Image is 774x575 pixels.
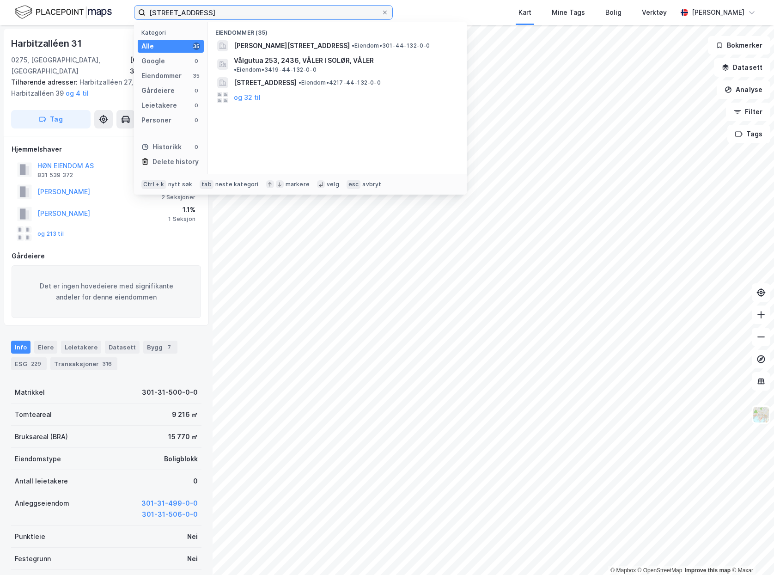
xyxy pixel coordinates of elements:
[15,531,45,542] div: Punktleie
[15,553,51,564] div: Festegrunn
[234,66,317,73] span: Eiendom • 3419-44-132-0-0
[352,42,354,49] span: •
[12,265,201,318] div: Det er ingen hovedeiere med signifikante andeler for denne eiendommen
[728,531,774,575] iframe: Chat Widget
[101,359,114,368] div: 316
[12,251,201,262] div: Gårdeiere
[168,431,198,442] div: 15 770 ㎡
[141,85,175,96] div: Gårdeiere
[11,357,47,370] div: ESG
[187,553,198,564] div: Nei
[142,509,198,520] button: 301-31-506-0-0
[105,341,140,354] div: Datasett
[352,42,430,49] span: Eiendom • 301-44-132-0-0
[234,92,261,103] button: og 32 til
[162,194,195,201] div: 2 Seksjoner
[234,55,374,66] span: Vålgutua 253, 2436, VÅLER I SOLØR, VÅLER
[165,343,174,352] div: 7
[193,43,200,50] div: 35
[685,567,731,574] a: Improve this map
[141,115,171,126] div: Personer
[299,79,301,86] span: •
[141,55,165,67] div: Google
[50,357,117,370] div: Transaksjoner
[362,181,381,188] div: avbryt
[728,531,774,575] div: Kontrollprogram for chat
[142,387,198,398] div: 301-31-500-0-0
[642,7,667,18] div: Verktøy
[141,498,198,509] button: 301-31-499-0-0
[187,531,198,542] div: Nei
[168,181,193,188] div: nytt søk
[286,181,310,188] div: markere
[200,180,213,189] div: tab
[152,156,199,167] div: Delete history
[193,57,200,65] div: 0
[208,22,467,38] div: Eiendommer (35)
[15,431,68,442] div: Bruksareal (BRA)
[552,7,585,18] div: Mine Tags
[193,143,200,151] div: 0
[215,181,259,188] div: neste kategori
[143,341,177,354] div: Bygg
[61,341,101,354] div: Leietakere
[327,181,339,188] div: velg
[146,6,381,19] input: Søk på adresse, matrikkel, gårdeiere, leietakere eller personer
[141,100,177,111] div: Leietakere
[15,409,52,420] div: Tomteareal
[193,102,200,109] div: 0
[29,359,43,368] div: 229
[752,406,770,423] img: Z
[11,78,79,86] span: Tilhørende adresser:
[172,409,198,420] div: 9 216 ㎡
[15,476,68,487] div: Antall leietakere
[11,77,194,99] div: Harbitzalléen 27, Harbitzalléen 41, Harbitzalléen 39
[141,180,166,189] div: Ctrl + k
[347,180,361,189] div: esc
[692,7,744,18] div: [PERSON_NAME]
[193,72,200,80] div: 35
[15,4,112,20] img: logo.f888ab2527a4732fd821a326f86c7f29.svg
[193,476,198,487] div: 0
[234,66,237,73] span: •
[164,453,198,465] div: Boligblokk
[37,171,73,179] div: 831 539 372
[11,110,91,128] button: Tag
[193,87,200,94] div: 0
[708,36,770,55] button: Bokmerker
[727,125,770,143] button: Tags
[299,79,381,86] span: Eiendom • 4217-44-132-0-0
[11,36,84,51] div: Harbitzalléen 31
[12,144,201,155] div: Hjemmelshaver
[714,58,770,77] button: Datasett
[15,498,69,509] div: Anleggseiendom
[234,40,350,51] span: [PERSON_NAME][STREET_ADDRESS]
[141,29,204,36] div: Kategori
[141,41,154,52] div: Alle
[141,141,182,153] div: Historikk
[141,70,182,81] div: Eiendommer
[11,341,30,354] div: Info
[234,77,297,88] span: [STREET_ADDRESS]
[15,453,61,465] div: Eiendomstype
[610,567,636,574] a: Mapbox
[726,103,770,121] button: Filter
[11,55,130,77] div: 0275, [GEOGRAPHIC_DATA], [GEOGRAPHIC_DATA]
[193,116,200,124] div: 0
[130,55,201,77] div: [GEOGRAPHIC_DATA], 31/500
[15,387,45,398] div: Matrikkel
[605,7,622,18] div: Bolig
[717,80,770,99] button: Analyse
[638,567,683,574] a: OpenStreetMap
[518,7,531,18] div: Kart
[34,341,57,354] div: Eiere
[168,215,195,223] div: 1 Seksjon
[168,204,195,215] div: 1.1%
